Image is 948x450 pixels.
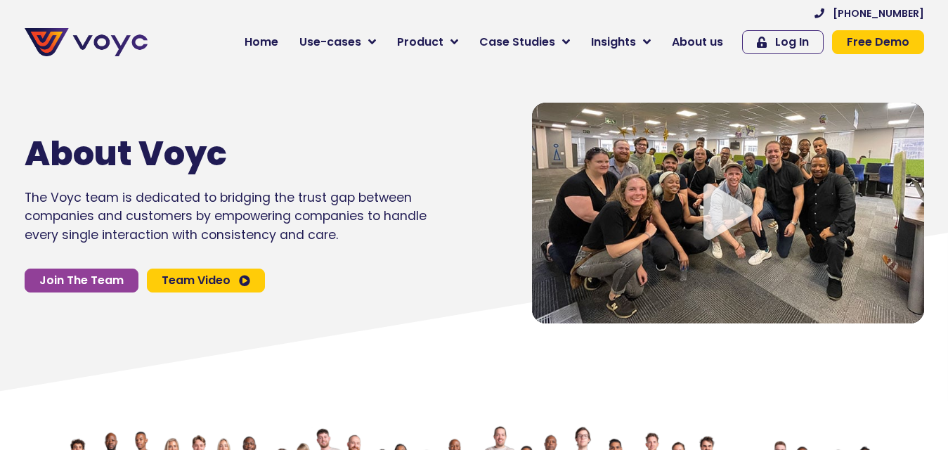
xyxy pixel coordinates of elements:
h1: About Voyc [25,134,384,174]
span: Log In [775,37,809,48]
a: Log In [742,30,824,54]
span: Free Demo [847,37,909,48]
span: [PHONE_NUMBER] [833,8,924,18]
a: Free Demo [832,30,924,54]
a: Join The Team [25,269,138,292]
span: Use-cases [299,34,361,51]
a: About us [661,28,734,56]
a: Product [387,28,469,56]
div: Video play button [700,184,756,242]
p: The Voyc team is dedicated to bridging the trust gap between companies and customers by empowerin... [25,188,427,244]
span: Home [245,34,278,51]
img: voyc-full-logo [25,28,148,56]
a: Team Video [147,269,265,292]
span: Product [397,34,443,51]
span: Team Video [162,275,230,286]
span: Join The Team [39,275,124,286]
a: Home [234,28,289,56]
span: Case Studies [479,34,555,51]
span: About us [672,34,723,51]
a: Case Studies [469,28,580,56]
span: Insights [591,34,636,51]
a: Insights [580,28,661,56]
a: Use-cases [289,28,387,56]
a: [PHONE_NUMBER] [814,8,924,18]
